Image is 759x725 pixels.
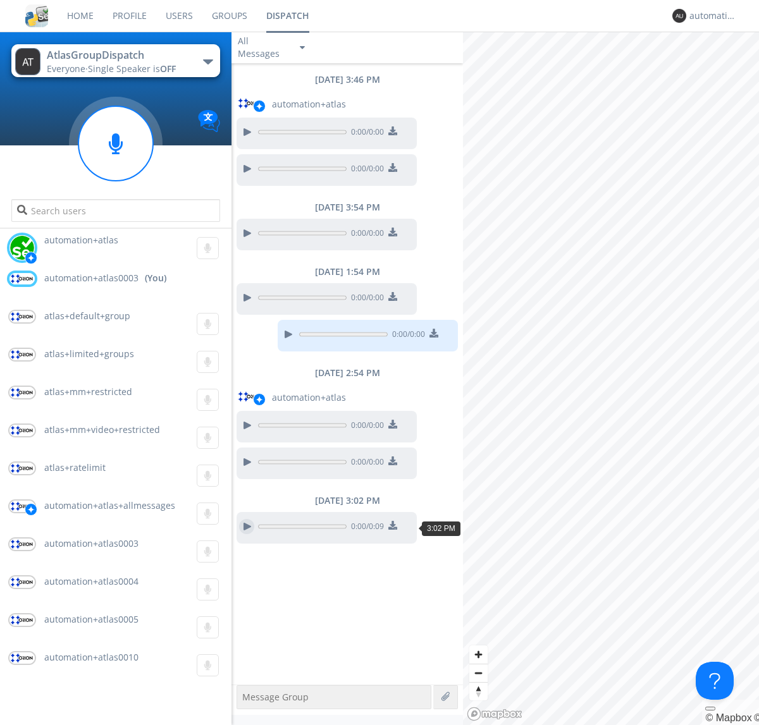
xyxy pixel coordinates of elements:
[388,228,397,236] img: download media button
[231,494,463,507] div: [DATE] 3:02 PM
[9,463,35,474] img: orion-labs-logo.svg
[347,228,384,241] span: 0:00 / 0:00
[9,652,35,664] img: orion-labs-logo.svg
[347,456,384,470] span: 0:00 / 0:00
[705,712,751,723] a: Mapbox
[696,662,734,700] iframe: Toggle Customer Support
[25,4,48,27] img: cddb5a64eb264b2086981ab96f4c1ba7
[469,683,488,700] span: Reset bearing to north
[388,163,397,172] img: download media button
[44,651,139,663] span: automation+atlas0010
[469,682,488,700] button: Reset bearing to north
[429,329,438,338] img: download media button
[47,48,189,63] div: AtlasGroupDispatch
[469,645,488,664] button: Zoom in
[44,613,139,625] span: automation+atlas0005
[469,664,488,682] span: Zoom out
[427,524,455,533] span: 3:02 PM
[272,98,346,111] span: automation+atlas
[388,329,425,343] span: 0:00 / 0:00
[9,539,35,550] img: orion-labs-logo.svg
[44,234,118,246] span: automation+atlas
[672,9,686,23] img: 373638.png
[11,44,219,77] button: AtlasGroupDispatchEveryone·Single Speaker isOFF
[9,273,35,284] img: orion-labs-logo.svg
[44,461,106,473] span: atlas+ratelimit
[231,73,463,86] div: [DATE] 3:46 PM
[347,420,384,434] span: 0:00 / 0:00
[44,310,130,322] span: atlas+default+group
[9,614,35,626] img: orion-labs-logo.svg
[231,265,463,278] div: [DATE] 1:54 PM
[15,48,40,75] img: 373638.png
[388,521,397,530] img: download media button
[705,707,715,710] button: Toggle attribution
[231,367,463,379] div: [DATE] 2:54 PM
[145,272,166,284] div: (You)
[238,35,288,60] div: All Messages
[300,46,305,49] img: caret-down-sm.svg
[44,423,160,436] span: atlas+mm+video+restricted
[9,425,35,436] img: orion-labs-logo.svg
[44,499,175,511] span: automation+atlas+allmessages
[689,9,737,22] div: automation+atlas0003
[9,235,35,260] img: d2d01cd9b4174d08988066c6d424eccd
[47,63,189,75] div: Everyone ·
[9,349,35,360] img: orion-labs-logo.svg
[9,501,35,512] img: orion-labs-logo.svg
[44,537,139,549] span: automation+atlas0003
[44,575,139,587] span: automation+atlas0004
[238,391,263,402] img: orion-labs-logo.svg
[9,387,35,398] img: orion-labs-logo.svg
[231,201,463,214] div: [DATE] 3:54 PM
[388,292,397,301] img: download media button
[388,456,397,465] img: download media button
[467,707,522,721] a: Mapbox logo
[11,199,219,222] input: Search users
[238,98,263,109] img: orion-labs-logo.svg
[272,391,346,404] span: automation+atlas
[469,664,488,682] button: Zoom out
[44,348,134,360] span: atlas+limited+groups
[388,126,397,135] img: download media button
[347,126,384,140] span: 0:00 / 0:00
[160,63,176,75] span: OFF
[347,521,384,535] span: 0:00 / 0:09
[198,110,220,132] img: Translation enabled
[347,292,384,306] span: 0:00 / 0:00
[347,163,384,177] span: 0:00 / 0:00
[388,420,397,429] img: download media button
[44,386,132,398] span: atlas+mm+restricted
[9,311,35,322] img: orion-labs-logo.svg
[88,63,176,75] span: Single Speaker is
[44,272,139,284] span: automation+atlas0003
[9,576,35,588] img: orion-labs-logo.svg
